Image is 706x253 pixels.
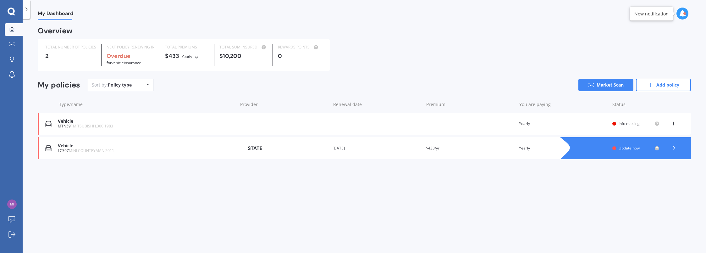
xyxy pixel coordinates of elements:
[38,28,73,34] div: Overview
[634,10,669,17] div: New notification
[239,143,271,154] img: State
[182,53,192,60] div: Yearly
[219,44,268,50] div: TOTAL SUM INSURED
[58,119,234,124] div: Vehicle
[519,121,607,127] div: Yearly
[45,145,52,151] img: Vehicle
[636,79,691,91] a: Add policy
[426,101,514,108] div: Premium
[426,145,439,151] span: $433/yr
[58,124,234,128] div: MTN591
[333,101,421,108] div: Renewal date
[240,101,328,108] div: Provider
[619,145,640,151] span: Update now
[45,121,52,127] img: Vehicle
[92,82,132,88] div: Sort by:
[165,44,209,50] div: TOTAL PREMIUMS
[519,101,607,108] div: You are paying
[69,148,114,153] span: MINI COUNTRYMAN 2011
[519,145,607,151] div: Yearly
[38,81,80,90] div: My policies
[45,44,96,50] div: TOTAL NUMBER OF POLICIES
[107,60,141,65] span: for Vehicle insurance
[612,101,659,108] div: Status
[165,53,209,60] div: $433
[59,101,235,108] div: Type/name
[58,143,234,149] div: Vehicle
[107,52,130,60] b: Overdue
[58,149,234,153] div: LCS97
[73,123,113,129] span: MITSUBISHI L300 1983
[108,82,132,88] div: Policy type
[578,79,633,91] a: Market Scan
[107,44,155,50] div: NEXT POLICY RENEWING IN
[619,121,640,126] span: Info missing
[219,53,268,59] div: $10,200
[38,10,73,19] span: My Dashboard
[278,53,322,59] div: 0
[278,44,322,50] div: REWARDS POINTS
[333,145,421,151] div: [DATE]
[7,200,17,209] img: c4ea219352c2dda5c795d39c0006019b
[45,53,96,59] div: 2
